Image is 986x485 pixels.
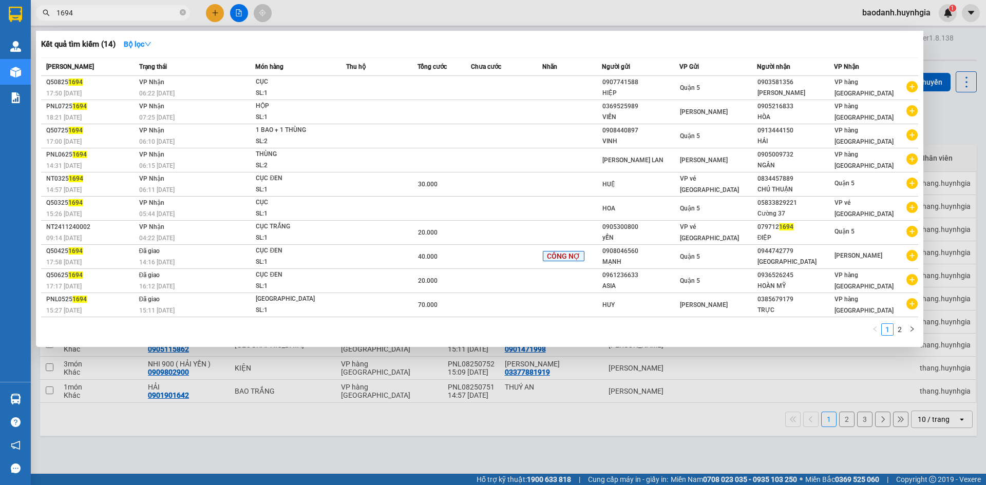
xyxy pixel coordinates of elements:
span: 16:12 [DATE] [139,283,175,290]
span: left [872,326,878,332]
span: Quận 5 [680,132,700,140]
span: 1694 [72,296,87,303]
span: 14:31 [DATE] [46,162,82,169]
span: Quận 5 [835,180,855,187]
span: VP Nhận [139,79,164,86]
span: VP Nhận [139,175,164,182]
div: 0905300800 [602,222,679,232]
span: plus-circle [906,202,918,213]
img: warehouse-icon [10,67,21,77]
span: 1694 [72,103,87,110]
span: plus-circle [906,250,918,261]
div: CỤC [256,197,333,208]
div: PNL0525 [46,294,136,305]
img: logo-vxr [9,7,22,22]
span: 06:22 [DATE] [139,90,175,97]
div: [PERSON_NAME] LAN [602,155,679,166]
span: Chưa cước [471,63,501,70]
span: Đã giao [139,247,160,255]
div: CỤC ĐEN [256,269,333,281]
span: close-circle [180,9,186,15]
span: message [11,463,21,473]
span: Món hàng [255,63,283,70]
span: VP Nhận [834,63,859,70]
span: 17:00 [DATE] [46,138,82,145]
span: VP Nhận [139,103,164,110]
span: Quận 5 [835,228,855,235]
div: CỤC [256,76,333,88]
span: plus-circle [906,105,918,117]
span: CÔNG NỢ [543,251,584,261]
div: 0907741588 [602,77,679,88]
span: 07:25 [DATE] [139,114,175,121]
span: VP Nhận [139,223,164,230]
span: Quận 5 [680,84,700,91]
div: 0961236633 [602,270,679,281]
div: 0903581356 [757,77,834,88]
img: solution-icon [10,92,21,103]
span: 17:17 [DATE] [46,283,82,290]
div: CỤC TRẮNG [256,221,333,232]
div: 0905216833 [757,101,834,112]
span: 20.000 [418,229,438,236]
span: notification [11,440,21,450]
span: VP hàng [GEOGRAPHIC_DATA] [835,79,894,97]
div: HIỆP [602,88,679,99]
span: 1694 [68,247,83,255]
a: 2 [894,324,905,335]
span: 15:26 [DATE] [46,210,82,218]
div: 0944742779 [757,246,834,257]
span: 06:10 [DATE] [139,138,175,145]
img: warehouse-icon [10,394,21,404]
div: NGÂN [757,160,834,171]
div: SL: 1 [256,184,333,196]
div: VIỄN [602,112,679,123]
span: Quận 5 [680,277,700,284]
span: 17:58 [DATE] [46,259,82,266]
span: 70.000 [418,301,438,308]
div: CỤC ĐEN [256,173,333,184]
span: Đã giao [139,296,160,303]
span: [PERSON_NAME] [680,108,728,115]
div: HUỆ [602,179,679,190]
span: plus-circle [906,129,918,141]
span: 1694 [68,199,83,206]
span: 15:27 [DATE] [46,307,82,314]
span: Quận 5 [680,205,700,212]
div: 0908046560 [602,246,679,257]
div: SL: 1 [256,257,333,268]
span: 1694 [69,175,83,182]
span: 14:57 [DATE] [46,186,82,193]
div: THÙNG [256,149,333,160]
div: 0905009732 [757,149,834,160]
span: 04:22 [DATE] [139,235,175,242]
div: Cường 37 [757,208,834,219]
span: [PERSON_NAME] [680,157,728,164]
span: 40.000 [418,253,438,260]
div: [GEOGRAPHIC_DATA] [757,257,834,267]
li: 1 [881,323,894,336]
span: Nhãn [542,63,557,70]
div: VINH [602,136,679,147]
span: plus-circle [906,298,918,309]
span: Tổng cước [418,63,447,70]
div: 0369525989 [602,101,679,112]
span: [PERSON_NAME] [46,63,94,70]
div: Q50625 [46,270,136,281]
li: 2 [894,323,906,336]
div: 0936526245 [757,270,834,281]
div: CHÚ THUẬN [757,184,834,195]
span: 06:11 [DATE] [139,186,175,193]
span: 1694 [779,223,793,230]
span: [PERSON_NAME] [835,252,882,259]
span: Trạng thái [139,63,167,70]
span: VP hàng [GEOGRAPHIC_DATA] [835,127,894,145]
div: NT0325 [46,173,136,184]
div: 0908440897 [602,125,679,136]
span: Người gửi [602,63,630,70]
span: 05:44 [DATE] [139,210,175,218]
li: Previous Page [869,323,881,336]
div: ASIA [602,281,679,292]
div: PNL0725 [46,101,136,112]
div: [GEOGRAPHIC_DATA] [256,294,333,305]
